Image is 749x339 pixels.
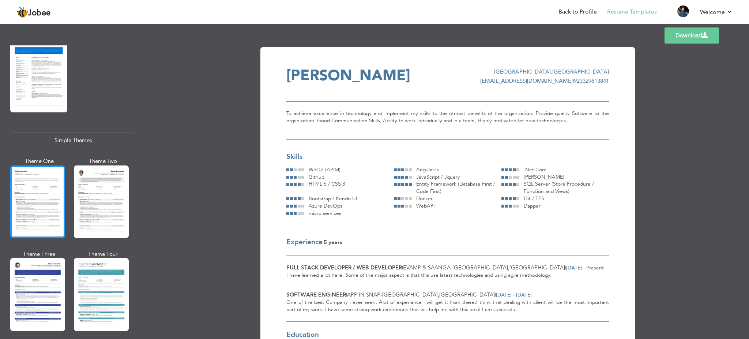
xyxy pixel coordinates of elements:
[551,68,552,75] span: ,
[286,264,402,271] span: Full Stack Developer / Web Developer
[380,291,382,298] span: -
[665,27,719,44] a: Download
[286,237,323,247] span: Experience
[452,264,508,271] span: [GEOGRAPHIC_DATA]
[700,8,733,16] a: Welcome
[607,8,657,16] a: Resume Templates
[416,174,460,180] span: JavaScript / Jquery
[416,166,439,173] span: AngularJs
[286,65,410,86] span: [PERSON_NAME]
[524,174,564,180] span: [PERSON_NAME]
[309,166,340,173] span: WSO2 (APIM)
[558,8,597,16] a: Back to Profile
[309,180,345,187] span: HTML 5 / CSS 3
[494,68,609,75] span: [GEOGRAPHIC_DATA] [GEOGRAPHIC_DATA]
[28,9,51,17] span: Jobee
[508,264,509,271] span: ,
[347,291,380,298] span: App In Snap
[75,157,130,165] div: Theme Two
[524,166,547,173] span: .Net Core
[402,264,403,271] span: |
[286,272,609,279] div: I have learned a lot here. Some of the major aspect is that this use latest technologies and usin...
[75,250,130,258] div: Theme Four
[451,264,452,271] span: -
[524,202,541,209] span: Dapper
[403,264,451,271] span: Evamp & Saanga
[323,239,324,246] span: |
[574,77,609,85] span: 923329613841
[416,202,435,209] span: WebAPI
[12,250,67,258] div: Theme Three
[565,264,566,271] span: |
[438,291,439,298] span: ,
[496,291,532,298] span: [DATE] - [DATE]
[524,180,594,195] span: SQL Server (Store Procedure / Function and Views)
[286,152,609,162] div: Skills
[324,239,342,246] span: 5 Years
[416,195,433,202] span: Docker
[12,157,67,165] div: Theme One
[309,174,324,180] span: Github
[382,291,438,298] span: [GEOGRAPHIC_DATA]
[286,291,346,298] span: Software Engineer
[346,291,347,298] span: |
[439,291,495,298] span: [GEOGRAPHIC_DATA]
[309,202,342,209] span: Azure DevOps
[286,299,609,313] div: One of the best Company i ever seen. Alot of experiance i will get it from there.I think that dea...
[416,180,495,195] span: Entity Framework (Database First / Code First)
[566,264,604,271] span: [DATE] - Present
[677,5,689,17] img: Profile Img
[16,6,28,18] img: jobee.io
[573,77,574,85] span: |
[12,133,134,148] div: Simple Themes
[309,210,341,217] span: micro services
[480,77,573,85] span: [EMAIL_ADDRESS][DOMAIN_NAME]
[309,195,357,202] span: Bootstrap / Kendo UI
[524,195,544,202] span: Git / TFS
[286,101,609,140] div: To achieve excellence in technology and implement my skills to the utmost benefits of the organiz...
[495,291,496,298] span: |
[509,264,565,271] span: [GEOGRAPHIC_DATA]
[16,6,51,18] a: Jobee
